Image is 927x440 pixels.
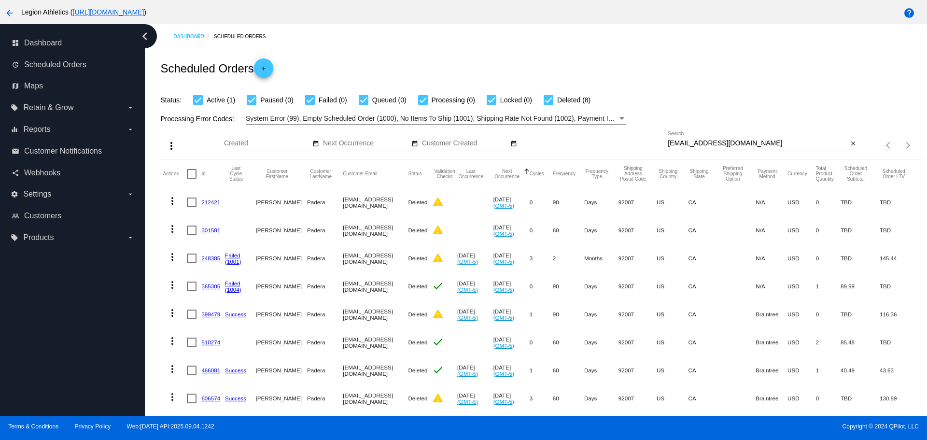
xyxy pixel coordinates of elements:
span: Scheduled Orders [24,60,86,69]
button: Change sorting for Frequency [553,171,576,177]
mat-icon: more_vert [167,223,178,235]
mat-icon: date_range [312,140,319,148]
mat-cell: Days [584,188,618,216]
i: dashboard [12,39,19,47]
a: 248385 [201,255,220,261]
i: share [12,169,19,177]
a: Web:[DATE] API:2025.09.04.1242 [127,423,214,430]
a: email Customer Notifications [12,143,134,159]
mat-select: Filter by Processing Error Codes [246,113,626,125]
mat-cell: 145.44 [880,244,917,272]
mat-cell: US [657,328,688,356]
mat-cell: [DATE] [493,328,530,356]
a: Success [225,311,246,317]
mat-cell: 60 [553,384,584,412]
mat-cell: 92007 [618,356,657,384]
mat-cell: CA [688,216,719,244]
a: (GMT-5) [457,398,478,405]
mat-cell: [PERSON_NAME] [256,216,307,244]
mat-cell: [DATE] [457,244,493,272]
i: arrow_drop_down [126,104,134,112]
a: (GMT-5) [493,286,514,293]
a: (1004) [225,286,241,293]
span: Legion Athletics ( ) [21,8,146,16]
a: (GMT-5) [493,370,514,377]
mat-cell: 1 [530,300,553,328]
button: Change sorting for ShippingPostcode [618,166,648,182]
mat-cell: [PERSON_NAME] [256,244,307,272]
mat-cell: Braintree [756,384,787,412]
i: arrow_drop_down [126,126,134,133]
span: Status: [160,96,182,104]
a: Terms & Conditions [8,423,58,430]
mat-cell: 1 [816,272,841,300]
mat-cell: USD [787,216,816,244]
mat-cell: 60 [553,216,584,244]
i: people_outline [12,212,19,220]
mat-cell: USD [787,356,816,384]
mat-cell: USD [787,188,816,216]
mat-icon: more_vert [167,251,178,263]
mat-cell: 0 [816,384,841,412]
a: (GMT-5) [457,258,478,265]
button: Change sorting for Status [408,171,421,177]
mat-cell: 3 [530,384,553,412]
a: 212421 [201,199,220,205]
mat-icon: warning [432,392,444,404]
mat-icon: more_vert [167,363,178,375]
i: map [12,82,19,90]
mat-cell: [EMAIL_ADDRESS][DOMAIN_NAME] [343,244,408,272]
mat-cell: 60 [553,356,584,384]
mat-cell: 60 [553,328,584,356]
button: Change sorting for CustomerEmail [343,171,377,177]
a: 510274 [201,339,220,345]
mat-cell: N/A [756,188,787,216]
a: 466081 [201,367,220,373]
mat-cell: US [657,216,688,244]
button: Change sorting for ShippingState [688,169,710,179]
mat-cell: Days [584,272,618,300]
button: Change sorting for CustomerLastName [307,169,334,179]
mat-cell: [DATE] [457,300,493,328]
button: Change sorting for PreferredShippingOption [719,166,747,182]
a: Success [225,395,246,401]
mat-cell: US [657,356,688,384]
input: Search [668,140,848,147]
span: Deleted [408,283,427,289]
mat-cell: [DATE] [457,272,493,300]
mat-cell: [EMAIL_ADDRESS][DOMAIN_NAME] [343,384,408,412]
a: Failed [225,280,240,286]
mat-cell: TBD [841,188,880,216]
mat-cell: [PERSON_NAME] [256,188,307,216]
input: Next Occurrence [323,140,410,147]
h2: Scheduled Orders [160,58,273,78]
a: (GMT-5) [493,398,514,405]
mat-cell: N/A [756,272,787,300]
a: [URL][DOMAIN_NAME] [73,8,144,16]
mat-cell: 2 [553,244,584,272]
i: update [12,61,19,69]
span: Reports [23,125,50,134]
a: Success [225,367,246,373]
i: equalizer [11,126,18,133]
a: Dashboard [173,29,214,44]
mat-cell: [PERSON_NAME] [256,328,307,356]
mat-cell: Days [584,356,618,384]
mat-cell: 92007 [618,216,657,244]
mat-cell: TBD [880,216,917,244]
mat-cell: TBD [880,328,917,356]
a: map Maps [12,78,134,94]
mat-cell: 92007 [618,328,657,356]
mat-cell: US [657,272,688,300]
button: Change sorting for NextOccurrenceUtc [493,169,521,179]
mat-cell: [PERSON_NAME] [256,300,307,328]
button: Change sorting for LifetimeValue [880,169,908,179]
button: Change sorting for PaymentMethod.Type [756,169,779,179]
mat-icon: warning [432,224,444,236]
mat-cell: Braintree [756,328,787,356]
mat-cell: 1 [816,356,841,384]
mat-cell: 85.48 [841,328,880,356]
mat-header-cell: Total Product Quantity [816,159,841,188]
mat-cell: 92007 [618,300,657,328]
mat-cell: [EMAIL_ADDRESS][DOMAIN_NAME] [343,356,408,384]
